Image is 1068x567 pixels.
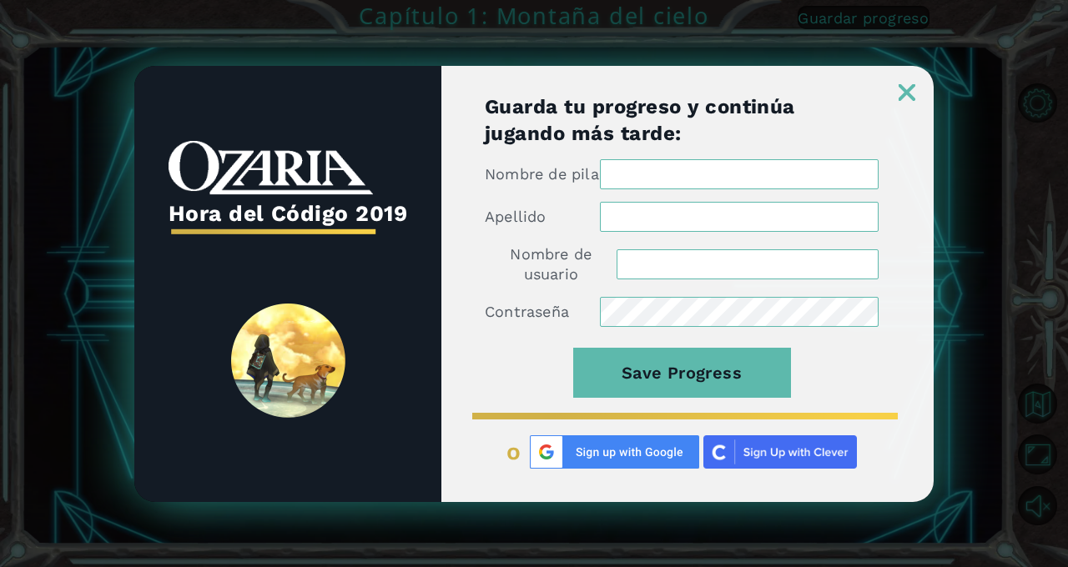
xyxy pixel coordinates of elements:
h1: Guarda tu progreso y continúa jugando más tarde: [485,93,879,147]
label: Apellido [485,207,547,227]
img: ExitButton_Dusk.png [899,84,915,101]
img: Google%20Sign%20Up.png [530,435,699,469]
span: o [506,439,521,465]
img: SpiritLandReveal.png [231,304,345,418]
label: Nombre de pila [485,164,599,184]
button: Save Progress [573,348,791,398]
label: Contraseña [485,302,569,322]
label: Nombre de usuario [485,244,617,284]
h3: Hora del Código 2019 [169,195,408,232]
img: clever_sso_button@2x.png [703,435,857,469]
img: whiteOzariaWordmark.png [169,141,373,195]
